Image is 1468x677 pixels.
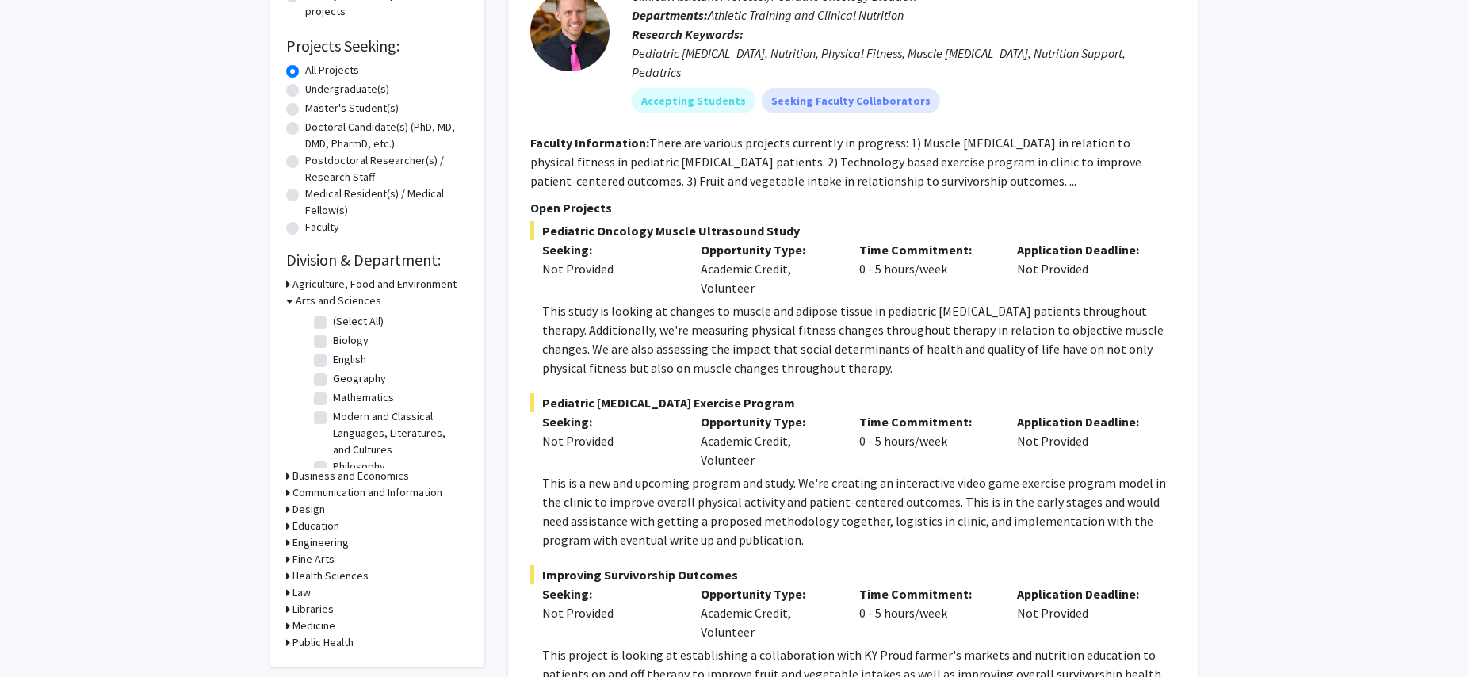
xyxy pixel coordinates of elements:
p: This is a new and upcoming program and study. We're creating an interactive video game exercise p... [542,473,1176,549]
span: Pediatric [MEDICAL_DATA] Exercise Program [530,393,1176,412]
label: Philosophy [333,458,385,475]
label: Medical Resident(s) / Medical Fellow(s) [305,186,468,219]
div: Academic Credit, Volunteer [689,412,847,469]
p: Time Commitment: [859,412,994,431]
b: Departments: [632,7,708,23]
div: Not Provided [1005,240,1164,297]
span: Athletic Training and Clinical Nutrition [708,7,904,23]
h2: Division & Department: [286,251,468,270]
p: Application Deadline: [1017,240,1152,259]
label: Postdoctoral Researcher(s) / Research Staff [305,152,468,186]
p: Opportunity Type: [701,412,835,431]
p: Seeking: [542,584,677,603]
p: This study is looking at changes to muscle and adipose tissue in pediatric [MEDICAL_DATA] patient... [542,301,1176,377]
div: Not Provided [542,259,677,278]
h3: Education [292,518,339,534]
h3: Business and Economics [292,468,409,484]
p: Seeking: [542,412,677,431]
p: Seeking: [542,240,677,259]
h3: Communication and Information [292,484,442,501]
h3: Fine Arts [292,551,335,568]
p: Opportunity Type: [701,584,835,603]
div: Not Provided [1005,412,1164,469]
h3: Law [292,584,311,601]
b: Research Keywords: [632,26,744,42]
div: Academic Credit, Volunteer [689,240,847,297]
label: Biology [333,332,369,349]
div: Academic Credit, Volunteer [689,584,847,641]
h3: Public Health [292,634,354,651]
h3: Agriculture, Food and Environment [292,276,457,293]
span: Pediatric Oncology Muscle Ultrasound Study [530,221,1176,240]
div: 0 - 5 hours/week [847,240,1006,297]
h3: Medicine [292,618,335,634]
label: English [333,351,366,368]
p: Open Projects [530,198,1176,217]
iframe: Chat [12,606,67,665]
mat-chip: Accepting Students [632,88,755,113]
p: Opportunity Type: [701,240,835,259]
div: Not Provided [1005,584,1164,641]
label: Mathematics [333,389,394,406]
div: Not Provided [542,603,677,622]
p: Time Commitment: [859,584,994,603]
div: 0 - 5 hours/week [847,412,1006,469]
label: Undergraduate(s) [305,81,389,98]
fg-read-more: There are various projects currently in progress: 1) Muscle [MEDICAL_DATA] in relation to physica... [530,135,1141,189]
label: Master's Student(s) [305,100,399,117]
p: Application Deadline: [1017,584,1152,603]
h3: Health Sciences [292,568,369,584]
p: Time Commitment: [859,240,994,259]
div: Pediatric [MEDICAL_DATA], Nutrition, Physical Fitness, Muscle [MEDICAL_DATA], Nutrition Support, ... [632,44,1176,82]
h3: Libraries [292,601,334,618]
h3: Engineering [292,534,349,551]
label: Faculty [305,219,339,235]
div: 0 - 5 hours/week [847,584,1006,641]
label: Geography [333,370,386,387]
h3: Design [292,501,325,518]
label: (Select All) [333,313,384,330]
h3: Arts and Sciences [296,293,381,309]
mat-chip: Seeking Faculty Collaborators [762,88,940,113]
h2: Projects Seeking: [286,36,468,55]
div: Not Provided [542,431,677,450]
label: Doctoral Candidate(s) (PhD, MD, DMD, PharmD, etc.) [305,119,468,152]
label: Modern and Classical Languages, Literatures, and Cultures [333,408,464,458]
label: All Projects [305,62,359,78]
span: Improving Survivorship Outcomes [530,565,1176,584]
b: Faculty Information: [530,135,649,151]
p: Application Deadline: [1017,412,1152,431]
